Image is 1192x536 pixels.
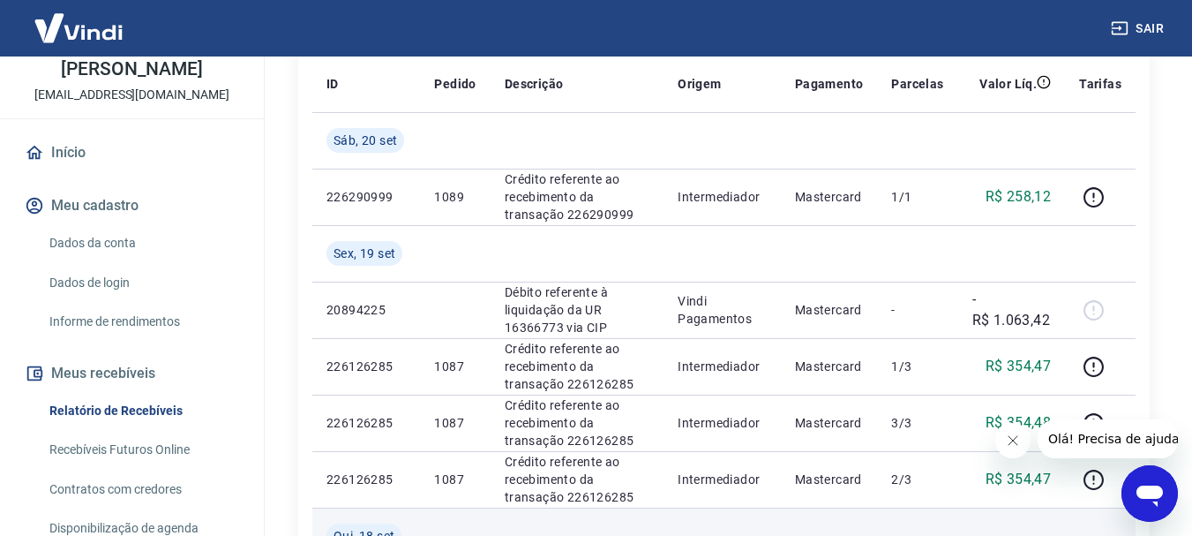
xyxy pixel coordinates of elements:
[505,283,649,336] p: Débito referente à liquidação da UR 16366773 via CIP
[678,188,767,206] p: Intermediador
[891,188,943,206] p: 1/1
[61,60,202,79] p: [PERSON_NAME]
[434,188,476,206] p: 1089
[326,471,406,488] p: 226126285
[1038,419,1178,458] iframe: Mensagem da empresa
[795,188,864,206] p: Mastercard
[434,358,476,375] p: 1087
[42,265,243,301] a: Dados de login
[21,133,243,172] a: Início
[891,471,943,488] p: 2/3
[678,414,767,432] p: Intermediador
[678,75,721,93] p: Origem
[42,472,243,508] a: Contratos com credores
[21,354,243,393] button: Meus recebíveis
[1121,465,1178,522] iframe: Botão para abrir a janela de mensagens
[678,292,767,328] p: Vindi Pagamentos
[795,358,864,375] p: Mastercard
[979,75,1037,93] p: Valor Líq.
[326,414,406,432] p: 226126285
[34,86,229,104] p: [EMAIL_ADDRESS][DOMAIN_NAME]
[891,301,943,319] p: -
[795,75,864,93] p: Pagamento
[42,432,243,468] a: Recebíveis Futuros Online
[21,186,243,225] button: Meu cadastro
[986,356,1052,377] p: R$ 354,47
[972,289,1052,331] p: -R$ 1.063,42
[11,12,148,26] span: Olá! Precisa de ajuda?
[795,414,864,432] p: Mastercard
[434,471,476,488] p: 1087
[434,75,476,93] p: Pedido
[1079,75,1121,93] p: Tarifas
[986,186,1052,208] p: R$ 258,12
[505,453,649,506] p: Crédito referente ao recebimento da transação 226126285
[434,414,476,432] p: 1087
[326,358,406,375] p: 226126285
[1107,12,1171,45] button: Sair
[891,414,943,432] p: 3/3
[42,304,243,340] a: Informe de rendimentos
[995,423,1031,458] iframe: Fechar mensagem
[505,170,649,223] p: Crédito referente ao recebimento da transação 226290999
[326,188,406,206] p: 226290999
[795,301,864,319] p: Mastercard
[505,75,564,93] p: Descrição
[21,1,136,55] img: Vindi
[986,412,1052,434] p: R$ 354,48
[891,75,943,93] p: Parcelas
[678,358,767,375] p: Intermediador
[334,245,395,262] span: Sex, 19 set
[505,396,649,449] p: Crédito referente ao recebimento da transação 226126285
[678,471,767,488] p: Intermediador
[505,340,649,393] p: Crédito referente ao recebimento da transação 226126285
[795,471,864,488] p: Mastercard
[326,75,339,93] p: ID
[42,393,243,429] a: Relatório de Recebíveis
[326,301,406,319] p: 20894225
[986,469,1052,490] p: R$ 354,47
[42,225,243,261] a: Dados da conta
[334,132,397,149] span: Sáb, 20 set
[891,358,943,375] p: 1/3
